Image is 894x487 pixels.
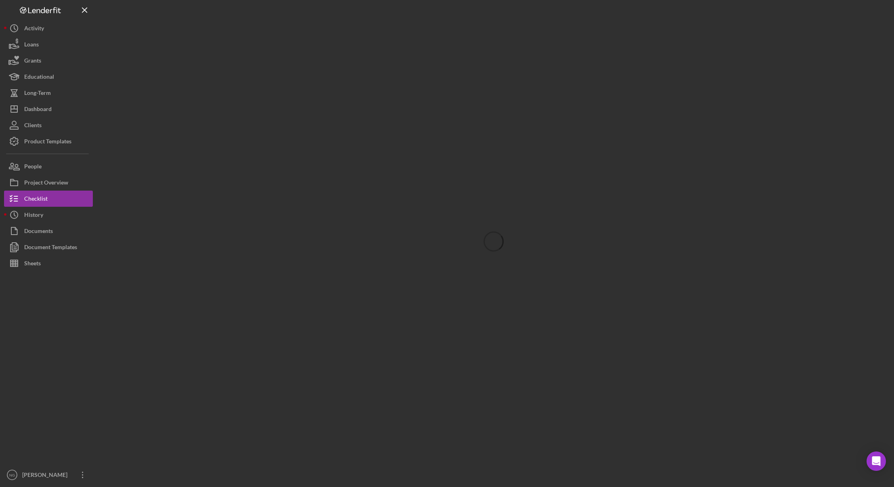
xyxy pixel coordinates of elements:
[24,191,48,209] div: Checklist
[867,451,886,471] div: Open Intercom Messenger
[24,239,77,257] div: Document Templates
[24,158,42,176] div: People
[9,473,15,477] text: NG
[24,255,41,273] div: Sheets
[24,85,51,103] div: Long-Term
[4,158,93,174] button: People
[4,255,93,271] button: Sheets
[24,20,44,38] div: Activity
[24,223,53,241] div: Documents
[4,52,93,69] button: Grants
[4,85,93,101] button: Long-Term
[4,191,93,207] button: Checklist
[4,239,93,255] button: Document Templates
[4,20,93,36] button: Activity
[24,174,68,193] div: Project Overview
[24,36,39,55] div: Loans
[4,223,93,239] button: Documents
[4,133,93,149] button: Product Templates
[24,207,43,225] div: History
[24,69,54,87] div: Educational
[24,52,41,71] div: Grants
[4,467,93,483] button: NG[PERSON_NAME]
[4,101,93,117] button: Dashboard
[4,36,93,52] button: Loans
[24,101,52,119] div: Dashboard
[4,174,93,191] button: Project Overview
[24,117,42,135] div: Clients
[24,133,71,151] div: Product Templates
[4,69,93,85] button: Educational
[20,467,73,485] div: [PERSON_NAME]
[4,117,93,133] button: Clients
[4,207,93,223] button: History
